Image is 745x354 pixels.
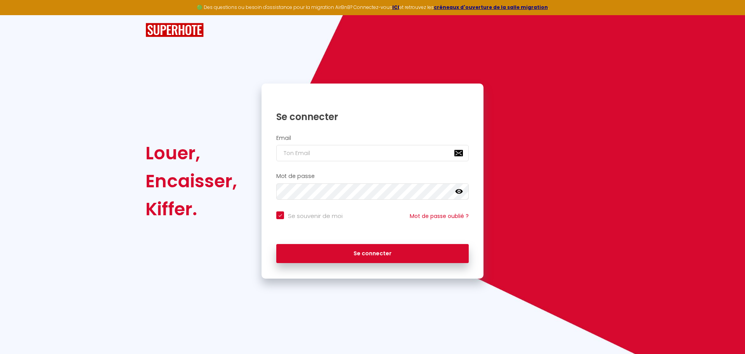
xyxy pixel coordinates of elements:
input: Ton Email [276,145,469,161]
div: Encaisser, [146,167,237,195]
a: ICI [392,4,399,10]
h2: Email [276,135,469,141]
div: Louer, [146,139,237,167]
a: créneaux d'ouverture de la salle migration [434,4,548,10]
a: Mot de passe oublié ? [410,212,469,220]
h2: Mot de passe [276,173,469,180]
div: Kiffer. [146,195,237,223]
button: Ouvrir le widget de chat LiveChat [6,3,29,26]
h1: Se connecter [276,111,469,123]
button: Se connecter [276,244,469,263]
img: SuperHote logo [146,23,204,37]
